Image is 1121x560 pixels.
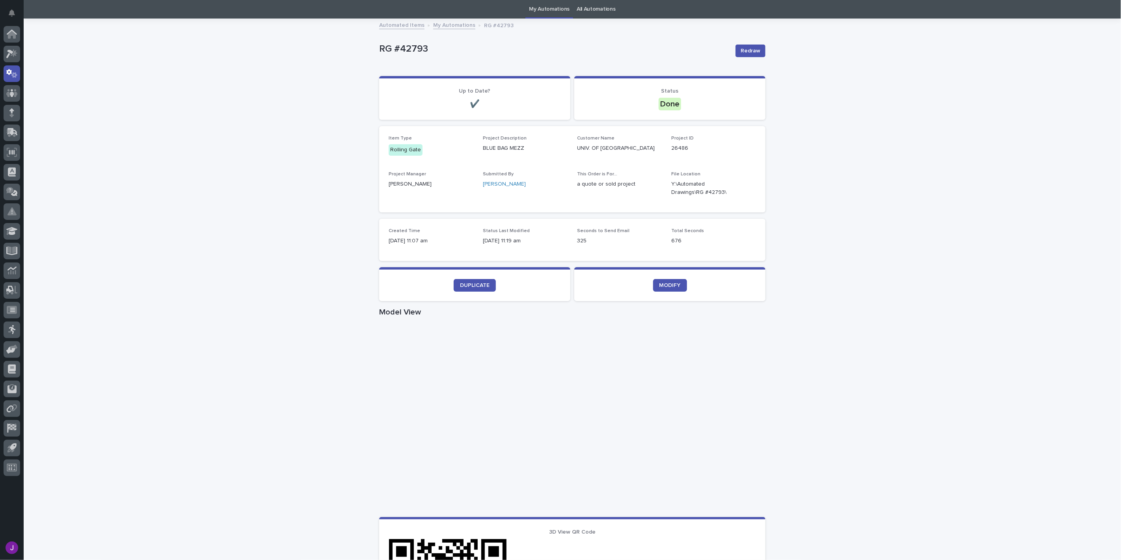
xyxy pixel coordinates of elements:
button: Notifications [4,5,20,21]
a: [PERSON_NAME] [483,180,526,188]
a: Automated Items [379,20,425,29]
p: BLUE BAG MEZZ [483,144,568,153]
: Y:\Automated Drawings\RG #42793\ [671,180,737,197]
p: RG #42793 [484,20,514,29]
button: users-avatar [4,540,20,556]
p: [DATE] 11:07 am [389,237,473,245]
span: Total Seconds [671,229,704,233]
p: 676 [671,237,756,245]
span: Project Description [483,136,527,141]
button: Redraw [736,45,765,57]
p: a quote or sold project [577,180,662,188]
p: ✔️ [389,99,561,109]
a: MODIFY [653,279,687,292]
span: MODIFY [659,283,681,288]
span: Customer Name [577,136,615,141]
a: My Automations [433,20,475,29]
span: 3D View QR Code [549,529,596,535]
p: 26486 [671,144,756,153]
span: Created Time [389,229,420,233]
p: [PERSON_NAME] [389,180,473,188]
span: Submitted By [483,172,514,177]
h1: Model View [379,307,765,317]
div: Done [659,98,681,110]
span: DUPLICATE [460,283,490,288]
p: [DATE] 11:19 am [483,237,568,245]
p: 325 [577,237,662,245]
span: Status [661,88,679,94]
span: Item Type [389,136,412,141]
span: Project ID [671,136,694,141]
span: File Location [671,172,700,177]
a: DUPLICATE [454,279,496,292]
p: RG #42793 [379,43,729,55]
span: Up to Date? [459,88,491,94]
span: Project Manager [389,172,426,177]
span: Seconds to Send Email [577,229,629,233]
span: This Order is For... [577,172,617,177]
div: Rolling Gate [389,144,423,156]
p: UNIV. OF [GEOGRAPHIC_DATA] [577,144,662,153]
iframe: Model View [379,320,765,517]
span: Redraw [741,47,760,55]
div: Notifications [10,9,20,22]
span: Status Last Modified [483,229,530,233]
